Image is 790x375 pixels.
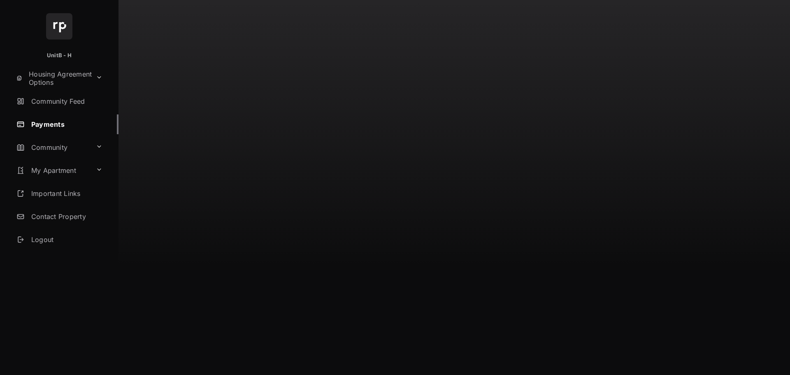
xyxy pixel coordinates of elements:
[13,207,118,226] a: Contact Property
[13,91,118,111] a: Community Feed
[13,230,118,249] a: Logout
[47,51,72,60] p: UnitB - H
[13,137,93,157] a: Community
[13,68,93,88] a: Housing Agreement Options
[13,184,106,203] a: Important Links
[13,114,118,134] a: Payments
[13,161,93,180] a: My Apartment
[46,13,72,40] img: svg+xml;base64,PHN2ZyB4bWxucz0iaHR0cDovL3d3dy53My5vcmcvMjAwMC9zdmciIHdpZHRoPSI2NCIgaGVpZ2h0PSI2NC...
